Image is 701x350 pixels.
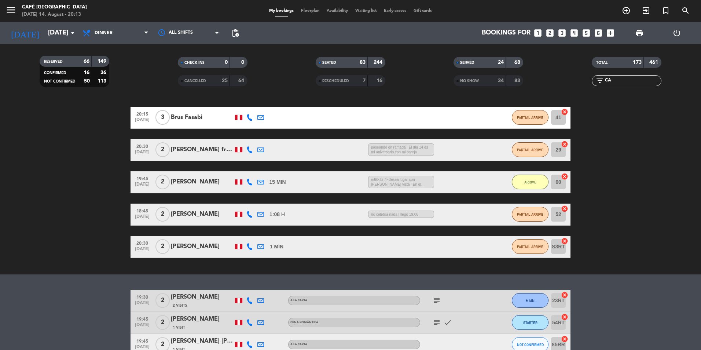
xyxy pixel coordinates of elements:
[545,28,555,38] i: looks_two
[377,78,384,83] strong: 16
[269,210,285,219] span: 1:08 H
[526,299,535,303] span: MAIN
[84,59,89,64] strong: 66
[524,180,536,184] span: ARRIVE
[517,212,543,216] span: PARTIAL ARRIVE
[133,314,151,323] span: 19:45
[22,11,87,18] div: [DATE] 14. August - 20:13
[184,79,206,83] span: CANCELLED
[460,79,479,83] span: NO SHOW
[98,79,108,84] strong: 113
[133,336,151,345] span: 19:45
[561,108,568,116] i: cancel
[681,6,690,15] i: search
[241,60,246,65] strong: 0
[155,175,170,189] span: 2
[184,61,205,65] span: CHECK INS
[604,77,661,85] input: Filter by name...
[323,9,352,13] span: Availability
[173,303,187,309] span: 2 Visits
[222,78,228,83] strong: 25
[633,60,642,65] strong: 173
[5,4,16,15] i: menu
[517,148,543,152] span: PARTIAL ARRIVE
[533,28,543,38] i: looks_one
[133,117,151,126] span: [DATE]
[133,238,151,247] span: 20:30
[557,28,567,38] i: looks_3
[155,142,170,157] span: 2
[432,318,441,327] i: subject
[133,292,151,301] span: 19:30
[290,343,307,346] span: A la carta
[517,116,543,120] span: PARTIAL ARRIVE
[512,142,548,157] button: PARTIAL ARRIVE
[581,28,591,38] i: looks_5
[269,178,286,186] span: 15 MIN
[171,242,233,251] div: [PERSON_NAME]
[514,78,522,83] strong: 83
[100,70,108,75] strong: 36
[561,141,568,148] i: cancel
[133,322,151,331] span: [DATE]
[661,6,670,15] i: turned_in_not
[290,299,307,302] span: A la carta
[517,245,543,249] span: PARTIAL ARRIVE
[98,59,108,64] strong: 149
[133,247,151,255] span: [DATE]
[322,61,336,65] span: SEATED
[171,336,233,346] div: [PERSON_NAME] [PERSON_NAME] CURE CALLA
[133,150,151,158] span: [DATE]
[225,60,228,65] strong: 0
[171,209,233,219] div: [PERSON_NAME]
[95,30,113,36] span: Dinner
[649,60,660,65] strong: 461
[84,70,89,75] strong: 16
[368,211,434,218] span: no celebra nada | llegó 19:06
[523,321,537,325] span: STARTER
[512,207,548,222] button: PARTIAL ARRIVE
[596,61,608,65] span: TOTAL
[22,4,87,11] div: Café [GEOGRAPHIC_DATA]
[606,28,615,38] i: add_box
[512,239,548,254] button: PARTIAL ARRIVE
[363,78,366,83] strong: 7
[155,207,170,222] span: 2
[561,173,568,180] i: cancel
[5,4,16,18] button: menu
[133,109,151,118] span: 20:15
[133,142,151,150] span: 20:30
[322,79,349,83] span: RESCHEDULED
[173,325,185,331] span: 1 Visit
[290,321,318,324] span: Cena Romántica
[155,293,170,308] span: 2
[672,29,681,37] i: power_settings_new
[44,80,76,83] span: NOT CONFIRMED
[561,313,568,321] i: cancel
[410,9,436,13] span: Gift cards
[133,214,151,223] span: [DATE]
[561,205,568,212] i: cancel
[44,71,66,75] span: CONFIRMED
[270,243,283,251] span: 1 MIN
[133,182,151,190] span: [DATE]
[297,9,323,13] span: Floorplan
[155,315,170,330] span: 2
[155,239,170,254] span: 2
[265,9,297,13] span: My bookings
[44,60,63,63] span: RESERVED
[512,293,548,308] button: MAIN
[171,292,233,302] div: [PERSON_NAME]
[374,60,384,65] strong: 244
[133,174,151,182] span: 19:45
[595,76,604,85] i: filter_list
[594,28,603,38] i: looks_6
[84,79,90,84] strong: 50
[171,145,233,154] div: [PERSON_NAME] fretel
[368,143,434,156] span: paseando en ramada | El día 14 es mi aniversario con mi pareja
[517,343,544,347] span: NOT CONFIRMED
[171,113,233,122] div: Brus Fasabi
[498,78,504,83] strong: 34
[561,291,568,299] i: cancel
[360,60,366,65] strong: 83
